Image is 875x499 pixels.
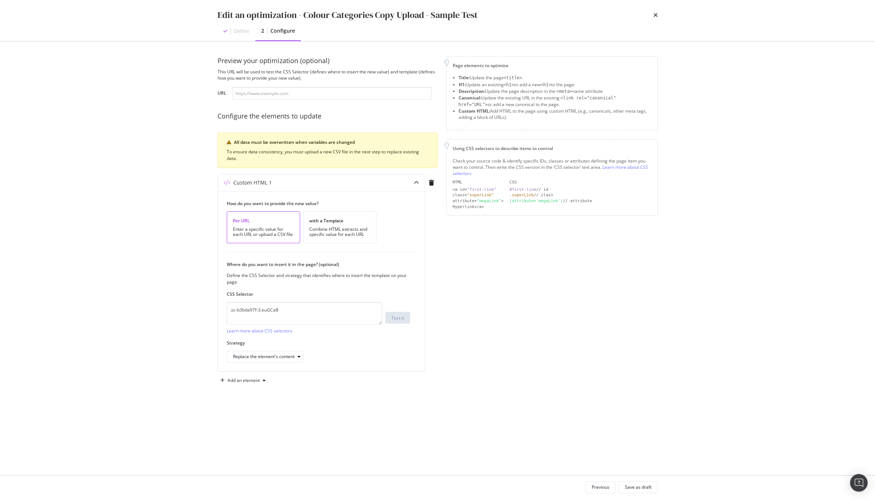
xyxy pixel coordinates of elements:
li: Add HTML to the page using custom HTML (e.g., canonicals, other meta tags, adding a block of URLs). [459,108,652,120]
div: [attribute='megaLink'] [510,198,563,203]
div: // class [510,192,652,198]
div: class= [453,192,504,198]
button: Previous [586,481,616,493]
a: Learn more about CSS selectors [453,164,648,176]
div: Save as draft [625,484,652,490]
div: Custom HTML 1 [233,179,272,186]
label: Where do you want to insert it in the page? (optional) [227,261,410,267]
div: #first-link [510,187,536,192]
div: Previous [592,484,609,490]
div: Add an element [227,378,260,383]
li: Update the page . [459,74,652,81]
span: <h1> [504,82,514,87]
li: Update an existing or add a new to the page. [459,81,652,88]
div: To ensure data consistency, you must upload a new CSV file in the next step to replace existing d... [227,149,429,162]
div: <a id= [453,187,504,193]
span: <meta> [557,89,572,94]
div: "first-link" [467,187,496,192]
span: <title> [504,75,522,80]
input: https://www.example.com [232,87,432,100]
div: // attribute [510,198,652,204]
div: HTML [453,179,504,185]
label: CSS Selector [227,291,410,297]
strong: Description: [459,88,485,94]
div: // id [510,187,652,193]
div: CSS [510,179,652,185]
div: "megaLink" [477,198,501,203]
div: This URL will be used to test the CSS Selector (defines where to insert the new value) and templa... [218,69,438,81]
span: <h1> [540,82,551,87]
div: Replace the element's content [233,354,295,359]
button: Replace the element's content [227,351,304,363]
label: Strategy [227,340,410,346]
div: warning banner [218,133,438,168]
div: Using CSS selectors to describe items to control [453,145,652,152]
div: Define the CSS Selector and strategy that identifies where to insert the template on your page. [227,272,410,285]
div: Per URL [233,218,294,224]
button: Test it [385,312,410,324]
div: times [653,9,658,21]
div: attribute= > [453,198,504,204]
a: Learn more about CSS selectors [227,328,292,334]
div: Page elements to optimize [453,62,652,69]
div: All data must be overwritten when variables are changed [234,139,429,146]
div: Check your source code & identify specific IDs, classes or attributes defining the page item you ... [453,158,652,176]
label: How do you want to provide the new value? [227,200,410,207]
div: Define [234,28,249,35]
strong: Title: [459,74,470,81]
div: Configure [270,27,295,34]
textarea: .sc-b3bda97f-3.euGCaB [227,302,382,325]
div: Preview your optimization (optional) [218,56,438,66]
label: URL [218,90,226,98]
div: Open Intercom Messenger [850,474,868,492]
div: Combine HTML extracts and specific value for each URL [309,227,370,237]
div: 2 [261,27,264,34]
span: <link rel="canonical" href="URL"> [459,95,616,107]
div: Test it [391,315,404,321]
div: with a Template [309,218,370,224]
div: .superLink [510,193,534,197]
li: Update the page description in the name attribute [459,88,652,95]
div: Edit an optimization - Colour Categories Copy Upload - Sample Test [218,9,478,21]
strong: Custom HTML: [459,108,490,114]
div: Configure the elements to update [218,112,438,121]
strong: H1: [459,81,466,88]
button: Save as draft [619,481,658,493]
button: Add an element [218,375,269,386]
strong: Canonical: [459,95,481,101]
li: Update the existing URL in the existing or add a new canonical to the page. [459,95,652,108]
div: "superLink" [467,193,494,197]
div: Enter a specific value for each URL or upload a CSV file [233,227,294,237]
div: Hyperlink</a> [453,204,504,210]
